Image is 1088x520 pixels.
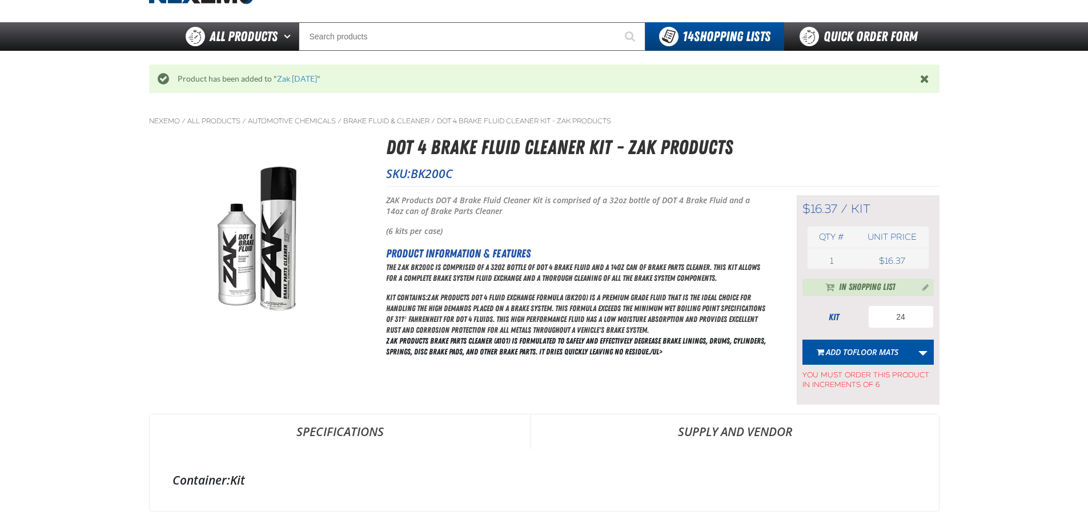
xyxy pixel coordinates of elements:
span: / [338,116,342,126]
span: You must order this product in increments of 6 [802,365,934,390]
input: Product Quantity [868,305,934,328]
a: Supply and Vendor [531,414,939,449]
a: Brake Fluid & Cleaner [343,116,429,126]
p: SKU: [386,166,940,182]
h1: DOT 4 Brake Fluid Cleaner Kit - ZAK Products [386,132,940,163]
span: Shopping Lists [682,29,770,45]
p: Kit contains:ZAK Products DOT 4 Fluid Exchange Formula (BK200) is a premium grade fluid that is t... [386,292,768,336]
a: DOT 4 Brake Fluid Cleaner Kit - ZAK Products [437,116,611,126]
img: DOT 4 Brake Fluid Cleaner Kit - ZAK Products [150,156,366,323]
span: $16.37 [802,201,837,216]
div: Kit [172,472,916,488]
span: / [841,201,848,216]
a: More Actions [912,340,934,365]
button: You have 14 Shopping Lists. Open to view details [645,22,784,51]
span: / [242,116,246,126]
span: All Products [210,26,278,47]
strong: 14 [682,29,694,45]
a: Specifications [150,414,531,449]
span: Add to [826,346,898,357]
div: ZAK Products Brake Parts Cleaner (A101) is formulated to safely and effectively degrease brake li... [386,262,768,357]
th: Unit price [856,227,928,248]
div: kit [802,311,865,324]
a: Quick Order Form [784,22,939,51]
label: Container: [172,472,230,488]
p: ZAK Products DOT 4 Brake Fluid Cleaner Kit is comprised of a 32oz bottle of DOT 4 Brake Fluid and... [386,195,768,217]
button: Close the Notification [917,70,934,87]
button: Manage current product in the Shopping List [913,280,932,293]
p: (6 kits per case) [386,226,768,237]
a: Zak [DATE] [277,74,317,83]
span: kit [851,201,870,216]
h2: Product Information & Features [386,245,768,262]
button: Start Searching [617,22,645,51]
span: / [182,116,186,126]
button: Open All Products pages [280,22,299,51]
a: Automotive Chemicals [248,116,336,126]
span: In Shopping List [839,281,896,295]
span: FLOOR MATS [853,346,898,357]
td: $16.37 [856,253,928,269]
input: Search [299,22,645,51]
th: Qty # [808,227,856,248]
a: All Products [187,116,240,126]
a: Nexemo [149,116,180,126]
nav: Breadcrumbs [149,116,940,126]
span: / [431,116,435,126]
div: Product has been added to " " [169,74,920,84]
span: BK200C [411,166,453,182]
button: Add toFLOOR MATS [802,340,913,365]
p: The ZAK BK200C is comprised of a 32oz bottle of DOT 4 Brake Fluid and a 14oz can of Brake Parts C... [386,262,768,284]
span: 1 [830,256,833,266]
